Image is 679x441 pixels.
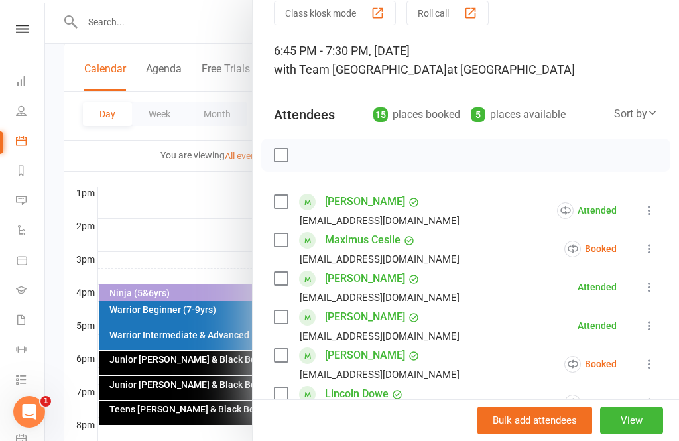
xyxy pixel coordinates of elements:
[578,283,617,292] div: Attended
[325,229,401,251] a: Maximus Cesile
[325,268,405,289] a: [PERSON_NAME]
[300,328,460,345] div: [EMAIL_ADDRESS][DOMAIN_NAME]
[16,127,46,157] a: Calendar
[300,251,460,268] div: [EMAIL_ADDRESS][DOMAIN_NAME]
[16,97,46,127] a: People
[564,241,617,257] div: Booked
[274,1,396,25] button: Class kiosk mode
[325,345,405,366] a: [PERSON_NAME]
[40,396,51,407] span: 1
[325,306,405,328] a: [PERSON_NAME]
[274,42,658,79] div: 6:45 PM - 7:30 PM, [DATE]
[300,366,460,383] div: [EMAIL_ADDRESS][DOMAIN_NAME]
[373,105,460,124] div: places booked
[16,157,46,187] a: Reports
[564,356,617,373] div: Booked
[614,105,658,123] div: Sort by
[406,1,489,25] button: Roll call
[325,383,389,405] a: Lincoln Dowe
[373,107,388,122] div: 15
[300,289,460,306] div: [EMAIL_ADDRESS][DOMAIN_NAME]
[300,212,460,229] div: [EMAIL_ADDRESS][DOMAIN_NAME]
[16,68,46,97] a: Dashboard
[600,407,663,434] button: View
[477,407,592,434] button: Bulk add attendees
[325,191,405,212] a: [PERSON_NAME]
[557,202,617,219] div: Attended
[471,105,566,124] div: places available
[578,321,617,330] div: Attended
[274,62,447,76] span: with Team [GEOGRAPHIC_DATA]
[471,107,485,122] div: 5
[447,62,575,76] span: at [GEOGRAPHIC_DATA]
[16,247,46,277] a: Product Sales
[274,105,335,124] div: Attendees
[13,396,45,428] iframe: Intercom live chat
[564,395,617,411] div: Booked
